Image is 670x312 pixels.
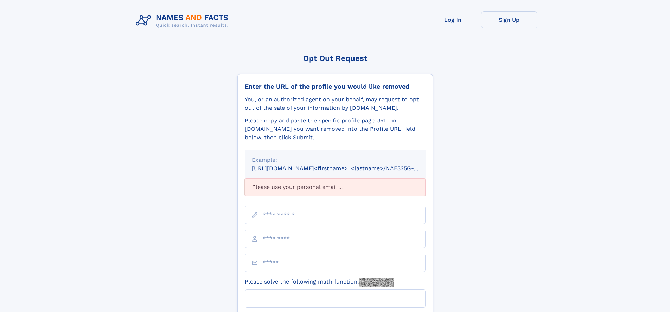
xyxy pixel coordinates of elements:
small: [URL][DOMAIN_NAME]<firstname>_<lastname>/NAF325G-xxxxxxxx [252,165,439,172]
div: Please use your personal email ... [245,178,426,196]
a: Log In [425,11,481,28]
label: Please solve the following math function: [245,278,394,287]
div: Please copy and paste the specific profile page URL on [DOMAIN_NAME] you want removed into the Pr... [245,116,426,142]
div: Opt Out Request [237,54,433,63]
div: Enter the URL of the profile you would like removed [245,83,426,90]
div: You, or an authorized agent on your behalf, may request to opt-out of the sale of your informatio... [245,95,426,112]
img: Logo Names and Facts [133,11,234,30]
a: Sign Up [481,11,537,28]
div: Example: [252,156,419,164]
